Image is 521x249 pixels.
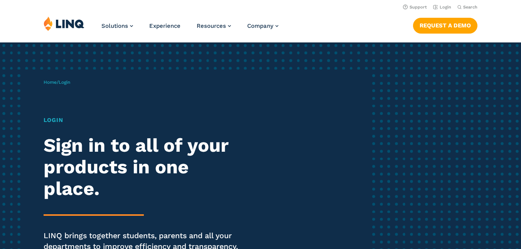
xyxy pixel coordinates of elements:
[247,22,278,29] a: Company
[457,4,477,10] button: Open Search Bar
[101,16,278,42] nav: Primary Navigation
[463,5,477,10] span: Search
[101,22,128,29] span: Solutions
[247,22,273,29] span: Company
[413,16,477,33] nav: Button Navigation
[433,5,451,10] a: Login
[197,22,231,29] a: Resources
[44,16,84,31] img: LINQ | K‑12 Software
[403,5,427,10] a: Support
[197,22,226,29] span: Resources
[59,80,70,85] span: Login
[44,80,57,85] a: Home
[44,80,70,85] span: /
[149,22,180,29] a: Experience
[44,135,244,200] h2: Sign in to all of your products in one place.
[101,22,133,29] a: Solutions
[44,116,244,125] h1: Login
[413,18,477,33] a: Request a Demo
